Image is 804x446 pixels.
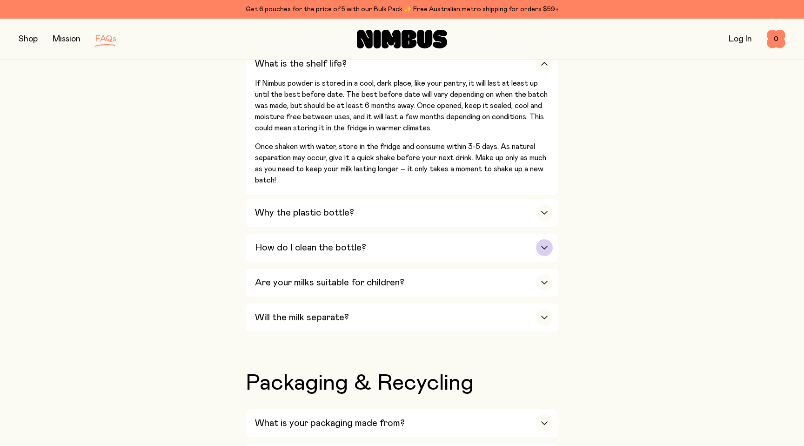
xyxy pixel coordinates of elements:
button: What is the shelf life?If Nimbus powder is stored in a cool, dark place, like your pantry, it wil... [246,50,558,195]
a: Log In [729,35,752,43]
h3: What is your packaging made from? [255,418,405,429]
button: What is your packaging made from? [246,409,558,437]
button: Why the plastic bottle? [246,199,558,227]
p: If Nimbus powder is stored in a cool, dark place, like your pantry, it will last at least up unti... [255,78,553,134]
h3: Will the milk separate? [255,312,349,323]
button: How do I clean the bottle? [246,234,558,262]
button: Are your milks suitable for children? [246,269,558,297]
p: Once shaken with water, store in the fridge and consume within 3-5 days. As natural separation ma... [255,141,553,186]
h3: Are your milks suitable for children? [255,277,404,288]
h3: What is the shelf life? [255,58,347,69]
h3: How do I clean the bottle? [255,242,366,253]
a: Mission [53,35,80,43]
h3: Why the plastic bottle? [255,207,354,218]
h2: Packaging & Recycling [246,372,558,394]
div: Get 6 pouches for the price of 5 with our Bulk Pack ✨ Free Australian metro shipping for orders $59+ [19,4,785,15]
button: Will the milk separate? [246,304,558,331]
a: FAQs [95,35,116,43]
button: 0 [767,30,785,48]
